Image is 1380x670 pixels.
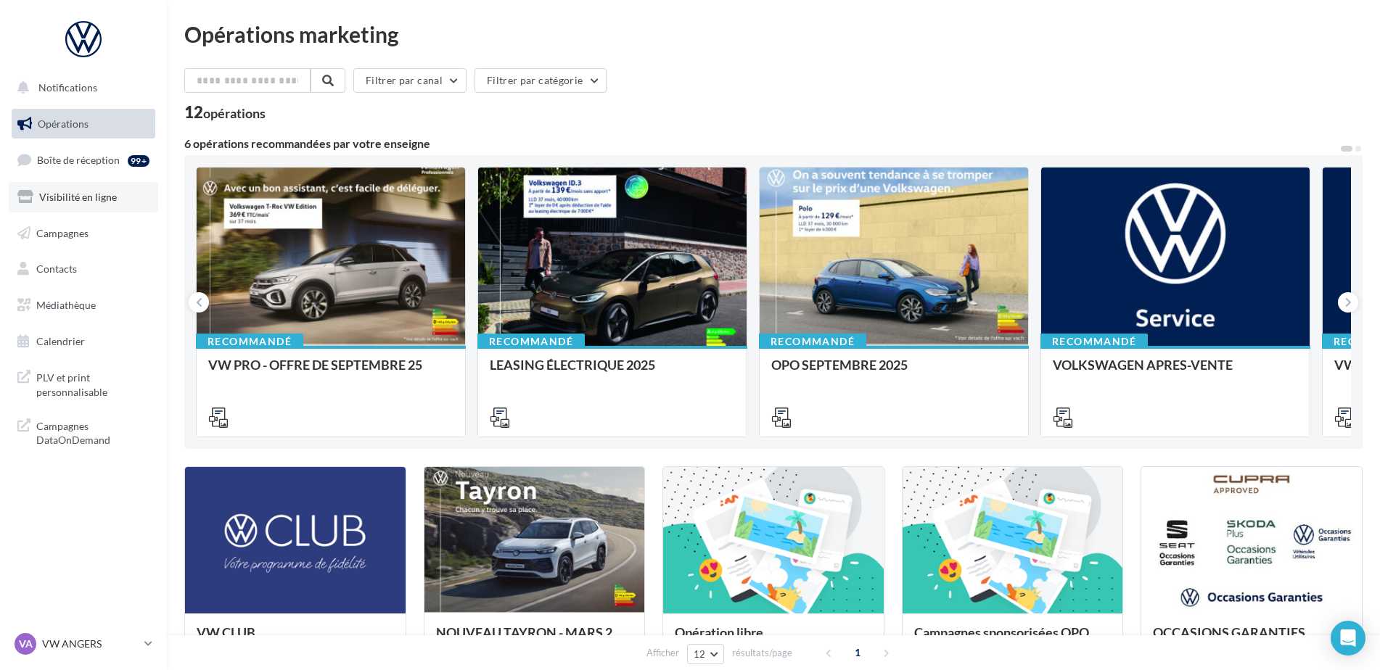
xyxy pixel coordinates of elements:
button: Filtrer par catégorie [475,68,607,93]
a: Médiathèque [9,290,158,320]
span: résultats/page [732,646,792,660]
div: VW PRO - OFFRE DE SEPTEMBRE 25 [208,357,453,386]
span: Notifications [38,81,97,94]
div: Recommandé [759,334,866,350]
span: Boîte de réception [37,154,120,166]
div: Open Intercom Messenger [1331,621,1365,655]
span: Contacts [36,262,77,275]
button: 12 [687,644,724,664]
a: Boîte de réception99+ [9,144,158,175]
div: 12 [184,104,266,120]
div: VW CLUB [197,625,394,654]
span: 12 [694,648,706,660]
span: VA [19,637,33,651]
div: Recommandé [196,334,303,350]
span: PLV et print personnalisable [36,368,149,399]
div: NOUVEAU TAYRON - MARS 2025 [436,625,633,654]
span: Médiathèque [36,299,96,311]
a: Campagnes DataOnDemand [9,410,158,453]
span: Campagnes [36,226,89,239]
div: Opérations marketing [184,23,1363,45]
div: Campagnes sponsorisées OPO [914,625,1112,654]
p: VW ANGERS [42,637,139,651]
a: Campagnes [9,218,158,249]
button: Notifications [9,73,152,103]
a: VA VW ANGERS [12,630,155,658]
div: VOLKSWAGEN APRES-VENTE [1053,357,1298,386]
div: opérations [203,107,266,120]
span: Visibilité en ligne [39,191,117,203]
a: Calendrier [9,326,158,357]
div: OPO SEPTEMBRE 2025 [771,357,1016,386]
div: Recommandé [477,334,585,350]
span: 1 [846,641,869,664]
a: Opérations [9,109,158,139]
span: Afficher [646,646,679,660]
a: Contacts [9,254,158,284]
a: PLV et print personnalisable [9,362,158,405]
button: Filtrer par canal [353,68,467,93]
span: Campagnes DataOnDemand [36,416,149,447]
a: Visibilité en ligne [9,182,158,212]
div: OCCASIONS GARANTIES [1153,625,1350,654]
div: 99+ [128,155,149,167]
div: Opération libre [675,625,872,654]
span: Opérations [38,117,89,130]
div: LEASING ÉLECTRIQUE 2025 [490,357,735,386]
div: 6 opérations recommandées par votre enseigne [184,138,1339,149]
span: Calendrier [36,335,85,347]
div: Recommandé [1040,334,1148,350]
